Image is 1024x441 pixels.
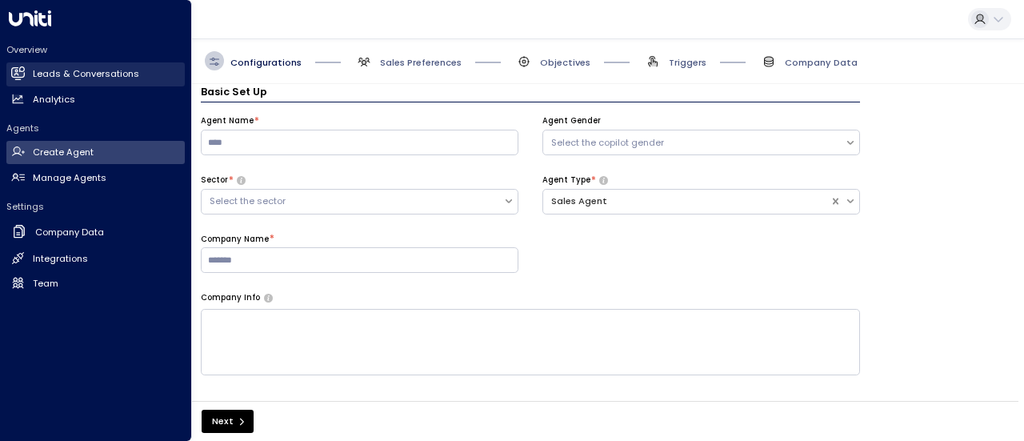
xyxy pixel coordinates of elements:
[551,194,822,208] div: Sales Agent
[6,87,185,111] a: Analytics
[201,174,228,186] label: Sector
[6,247,185,271] a: Integrations
[201,292,260,303] label: Company Info
[551,136,837,150] div: Select the copilot gender
[33,171,106,185] h2: Manage Agents
[669,56,706,69] span: Triggers
[6,271,185,295] a: Team
[33,146,94,159] h2: Create Agent
[264,294,273,302] button: Provide a brief overview of your company, including your industry, products or services, and any ...
[542,115,601,126] label: Agent Gender
[540,56,590,69] span: Objectives
[201,84,860,102] h3: Basic Set Up
[35,226,104,239] h2: Company Data
[380,56,462,69] span: Sales Preferences
[6,43,185,56] h2: Overview
[6,166,185,190] a: Manage Agents
[6,200,185,213] h2: Settings
[6,122,185,134] h2: Agents
[33,93,75,106] h2: Analytics
[201,234,269,245] label: Company Name
[6,141,185,165] a: Create Agent
[785,56,858,69] span: Company Data
[599,176,608,184] button: Select whether your copilot will handle inquiries directly from leads or from brokers representin...
[201,115,254,126] label: Agent Name
[210,194,495,208] div: Select the sector
[237,176,246,184] button: Select whether your copilot will handle inquiries directly from leads or from brokers representin...
[202,410,254,433] button: Next
[6,62,185,86] a: Leads & Conversations
[230,56,302,69] span: Configurations
[33,252,88,266] h2: Integrations
[6,219,185,246] a: Company Data
[33,277,58,291] h2: Team
[542,174,590,186] label: Agent Type
[33,67,139,81] h2: Leads & Conversations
